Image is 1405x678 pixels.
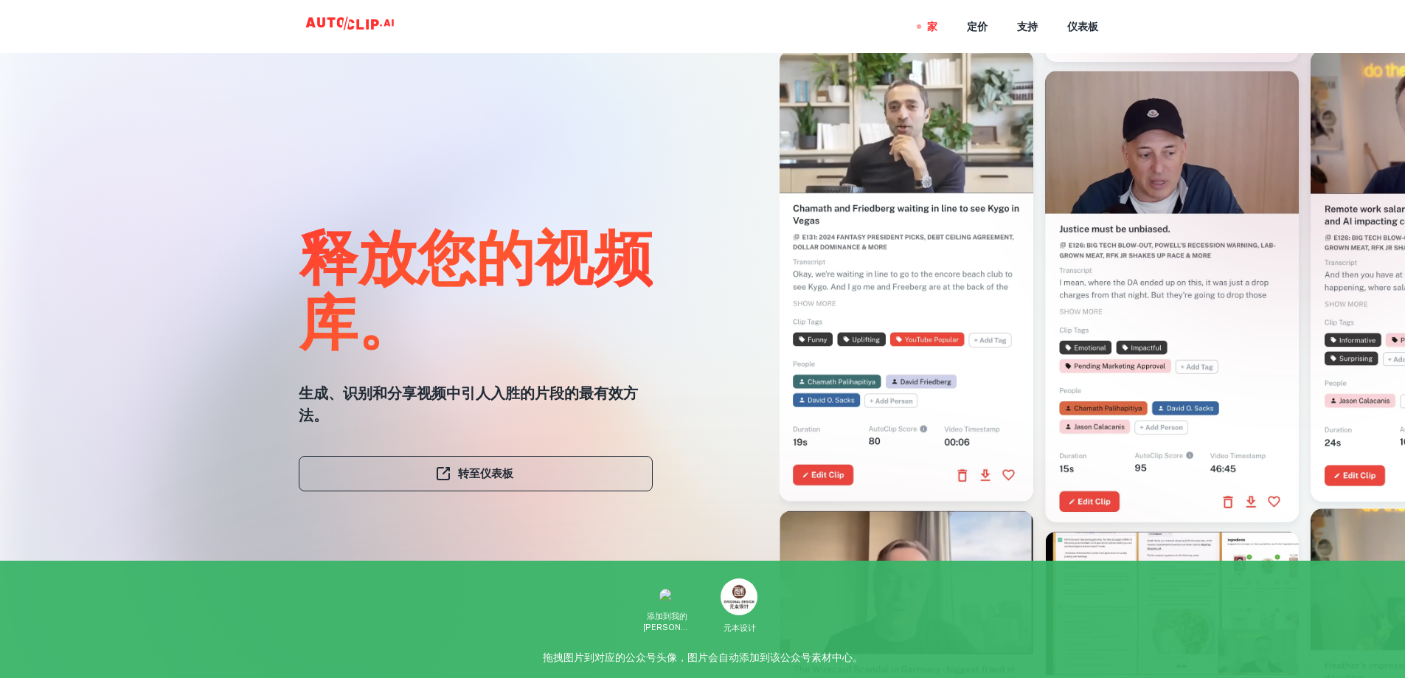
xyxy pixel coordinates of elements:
font: 仪表板 [1067,21,1098,33]
a: 转至仪表板 [299,456,653,491]
font: 转至仪表板 [458,467,513,480]
font: 定价 [967,21,988,33]
font: 家 [927,21,937,33]
font: 释放您的视频库。 [299,220,653,356]
font: 生成、识别和分享视频中引人入胜的片段的最有效方法。 [299,384,638,424]
font: 支持 [1017,21,1038,33]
